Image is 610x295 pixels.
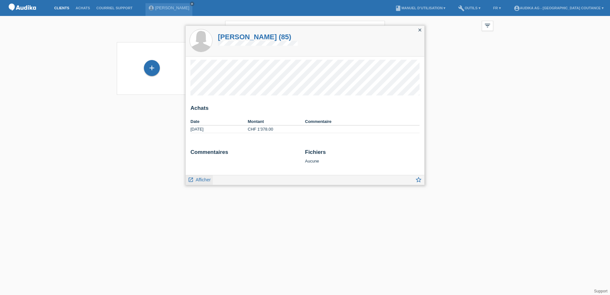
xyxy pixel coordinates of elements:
i: account_circle [514,5,520,11]
a: bookManuel d’utilisation ▾ [392,6,449,10]
a: launch Afficher [188,175,211,183]
th: Date [190,118,248,125]
i: close [374,24,382,32]
i: book [395,5,401,11]
a: [PERSON_NAME] (85) [218,33,298,41]
a: [PERSON_NAME] [155,5,190,10]
a: FR ▾ [490,6,504,10]
span: Afficher [196,177,211,182]
h2: Commentaires [190,149,300,159]
td: CHF 1'378.00 [248,125,305,133]
i: close [417,27,422,33]
div: Aucune [305,149,420,163]
i: launch [188,177,194,183]
input: Recherche... [225,21,385,36]
a: Achats [72,6,93,10]
div: Enregistrer le client [144,63,160,73]
a: buildOutils ▾ [455,6,483,10]
i: star_border [415,176,422,183]
a: POS — MF Group [6,12,38,17]
a: close [190,2,194,6]
a: Clients [51,6,72,10]
a: Support [594,289,607,293]
th: Commentaire [305,118,420,125]
th: Montant [248,118,305,125]
h2: Fichiers [305,149,420,159]
i: filter_list [484,22,491,29]
a: account_circleAudika AG - [GEOGRAPHIC_DATA] Coutance ▾ [510,6,607,10]
a: star_border [415,177,422,185]
a: Courriel Support [93,6,136,10]
h2: Achats [190,105,420,115]
i: close [190,2,194,5]
td: [DATE] [190,125,248,133]
i: build [458,5,465,11]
